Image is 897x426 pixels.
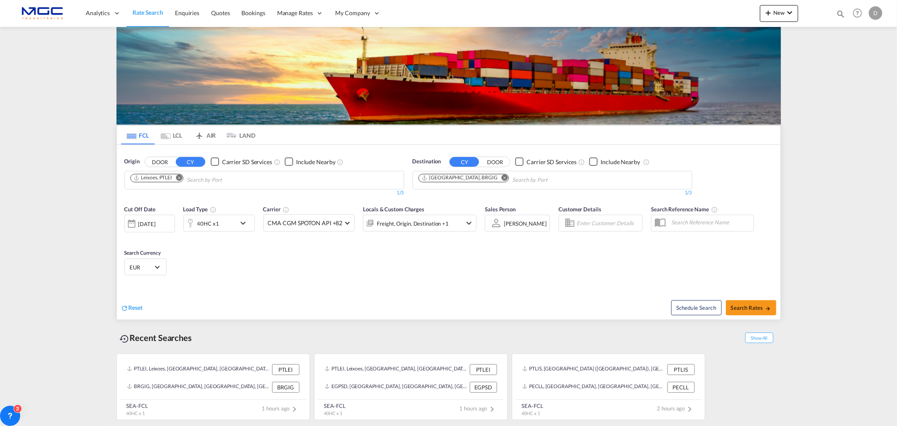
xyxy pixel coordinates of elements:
[413,189,692,197] div: 1/3
[124,189,404,197] div: 1/3
[210,206,217,213] md-icon: icon-information-outline
[325,364,468,375] div: PTLEI, Leixoes, Portugal, Southern Europe, Europe
[116,354,310,420] recent-search-card: PTLEI, Leixoes, [GEOGRAPHIC_DATA], [GEOGRAPHIC_DATA], [GEOGRAPHIC_DATA] PTLEIBRGIG, [GEOGRAPHIC_D...
[337,159,344,165] md-icon: Unchecked: Ignores neighbouring ports when fetching rates.Checked : Includes neighbouring ports w...
[731,304,771,311] span: Search Rates
[120,334,130,344] md-icon: icon-backup-restore
[129,171,270,187] md-chips-wrap: Chips container. Use arrow keys to select chips.
[522,364,665,375] div: PTLIS, Lisbon (Lisboa), Portugal, Southern Europe, Europe
[127,402,148,410] div: SEA-FCL
[324,410,342,416] span: 40HC x 1
[211,9,230,16] span: Quotes
[127,364,270,375] div: PTLEI, Leixoes, Portugal, Southern Europe, Europe
[785,8,795,18] md-icon: icon-chevron-down
[145,157,175,167] button: DOOR
[197,218,219,229] div: 40HC x1
[314,354,508,420] recent-search-card: PTLEI, Leixoes, [GEOGRAPHIC_DATA], [GEOGRAPHIC_DATA], [GEOGRAPHIC_DATA] PTLEIEGPSD, [GEOGRAPHIC_D...
[296,158,336,166] div: Include Nearby
[238,218,252,228] md-icon: icon-chevron-down
[124,215,175,232] div: [DATE]
[522,410,540,416] span: 40HC x 1
[183,215,255,232] div: 40HC x1icon-chevron-down
[421,174,498,181] div: Rio de Janeiro, BRGIG
[262,405,300,412] span: 1 hours ago
[512,173,592,187] input: Chips input.
[129,261,162,273] md-select: Select Currency: € EUREuro
[194,130,204,137] md-icon: icon-airplane
[417,171,596,187] md-chips-wrap: Chips container. Use arrow keys to select chips.
[726,300,776,315] button: Search Ratesicon-arrow-right
[869,6,882,20] div: D
[124,232,131,243] md-datepicker: Select
[290,404,300,414] md-icon: icon-chevron-right
[124,206,156,213] span: Cut Off Date
[116,27,781,125] img: LCL+%26+FCL+BACKGROUND.png
[274,159,280,165] md-icon: Unchecked: Search for CY (Container Yard) services for all selected carriers.Checked : Search for...
[170,174,183,183] button: Remove
[763,8,773,18] md-icon: icon-plus 400-fg
[667,364,695,375] div: PTLIS
[504,220,547,227] div: [PERSON_NAME]
[558,206,601,213] span: Customer Details
[138,220,156,228] div: [DATE]
[272,382,299,393] div: BRGIG
[176,157,205,167] button: CY
[283,206,289,213] md-icon: The selected Trucker/Carrierwill be displayed in the rate results If the rates are from another f...
[377,218,449,229] div: Freight Origin Destination Factory Stuffing
[155,126,188,144] md-tab-item: LCL
[336,9,370,17] span: My Company
[578,159,585,165] md-icon: Unchecked: Search for CY (Container Yard) services for all selected carriers.Checked : Search for...
[222,158,272,166] div: Carrier SD Services
[268,219,343,227] span: CMA CGM SPOTON API +82
[522,382,665,393] div: PECLL, Callao, Peru, South America, Americas
[363,206,424,213] span: Locals & Custom Charges
[175,9,199,16] span: Enquiries
[132,9,163,16] span: Rate Search
[121,126,256,144] md-pagination-wrapper: Use the left and right arrow keys to navigate between tabs
[760,5,798,22] button: icon-plus 400-fgNewicon-chevron-down
[503,217,548,229] md-select: Sales Person: Diogo Santos
[527,158,577,166] div: Carrier SD Services
[277,9,313,17] span: Manage Rates
[86,9,110,17] span: Analytics
[121,126,155,144] md-tab-item: FCL
[671,300,722,315] button: Note: By default Schedule search will only considerorigin ports, destination ports and cut off da...
[421,174,500,181] div: Press delete to remove this chip.
[124,250,161,256] span: Search Currency
[127,382,270,393] div: BRGIG, Rio de Janeiro, Brazil, South America, Americas
[480,157,510,167] button: DOOR
[601,158,640,166] div: Include Nearby
[242,9,265,16] span: Bookings
[651,206,718,213] span: Search Reference Name
[188,126,222,144] md-tab-item: AIR
[211,157,272,166] md-checkbox: Checkbox No Ink
[121,304,143,313] div: icon-refreshReset
[129,304,143,311] span: Reset
[765,306,771,312] md-icon: icon-arrow-right
[685,404,695,414] md-icon: icon-chevron-right
[836,9,845,22] div: icon-magnify
[222,126,256,144] md-tab-item: LAND
[13,4,69,23] img: 92835000d1c111ee8b33af35afdd26c7.png
[133,174,174,181] div: Press delete to remove this chip.
[460,405,497,412] span: 1 hours ago
[657,405,695,412] span: 2 hours ago
[130,264,153,271] span: EUR
[324,402,346,410] div: SEA-FCL
[363,215,476,232] div: Freight Origin Destination Factory Stuffingicon-chevron-down
[133,174,172,181] div: Leixoes, PTLEI
[127,410,145,416] span: 40HC x 1
[470,364,497,375] div: PTLEI
[515,157,577,166] md-checkbox: Checkbox No Ink
[124,157,140,166] span: Origin
[512,354,705,420] recent-search-card: PTLIS, [GEOGRAPHIC_DATA] ([GEOGRAPHIC_DATA]), [GEOGRAPHIC_DATA], [GEOGRAPHIC_DATA], [GEOGRAPHIC_D...
[522,402,543,410] div: SEA-FCL
[413,157,441,166] span: Destination
[763,9,795,16] span: New
[116,328,196,347] div: Recent Searches
[485,206,516,213] span: Sales Person
[470,382,497,393] div: EGPSD
[272,364,299,375] div: PTLEI
[667,216,754,229] input: Search Reference Name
